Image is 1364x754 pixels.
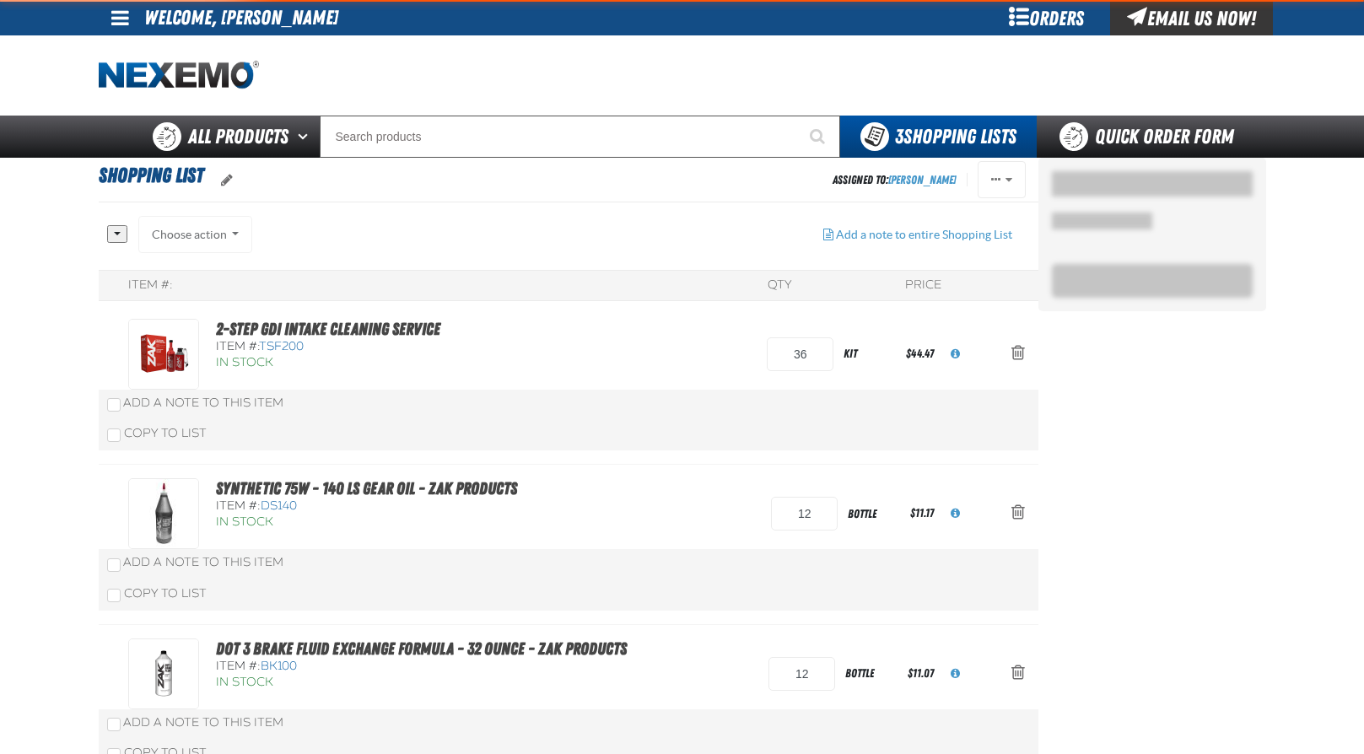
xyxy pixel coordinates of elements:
[99,164,203,187] span: Shopping List
[216,675,627,691] div: In Stock
[292,116,320,158] button: Open All Products pages
[99,61,259,90] img: Nexemo logo
[937,655,973,692] button: View All Prices for BK100
[833,335,903,373] div: kit
[320,116,840,158] input: Search
[833,169,957,191] div: Assigned To:
[908,666,934,680] span: $11.07
[261,498,297,513] span: DS140
[767,337,833,371] input: Product Quantity
[99,61,259,90] a: Home
[123,555,283,569] span: Add a Note to This Item
[216,339,534,355] div: Item #:
[905,277,941,294] div: Price
[768,657,835,691] input: Product Quantity
[216,498,534,514] div: Item #:
[216,659,627,675] div: Item #:
[123,715,283,730] span: Add a Note to This Item
[998,655,1038,692] button: Action Remove DOT 3 Brake Fluid Exchange Formula - 32 Ounce - ZAK Products from Shopping List
[107,428,121,442] input: Copy To List
[937,336,973,373] button: View All Prices for TSF200
[998,495,1038,532] button: Action Remove Synthetic 75W - 140 LS Gear Oil - ZAK Products from Shopping List
[208,162,246,199] button: oro.shoppinglist.label.edit.tooltip
[123,396,283,410] span: Add a Note to This Item
[216,319,440,339] a: 2-Step GDI Intake Cleaning Service
[835,654,904,692] div: bottle
[107,718,121,731] input: Add a Note to This Item
[768,277,791,294] div: QTY
[840,116,1037,158] button: You have 3 Shopping Lists. Open to view details
[1037,116,1265,158] a: Quick Order Form
[216,478,517,498] a: Synthetic 75W - 140 LS Gear Oil - ZAK Products
[937,495,973,532] button: View All Prices for DS140
[910,506,934,520] span: $11.17
[978,161,1026,198] button: Actions of Shopping List
[128,277,173,294] div: Item #:
[216,514,534,530] div: In Stock
[771,497,838,530] input: Product Quantity
[107,589,121,602] input: Copy To List
[259,339,304,353] span: TSF200
[107,586,207,601] label: Copy To List
[107,426,207,440] label: Copy To List
[810,216,1026,253] button: Add a note to entire Shopping List
[798,116,840,158] button: Start Searching
[216,638,627,659] a: DOT 3 Brake Fluid Exchange Formula - 32 Ounce - ZAK Products
[216,355,534,371] div: In Stock
[261,659,297,673] span: BK100
[998,336,1038,373] button: Action Remove 2-Step GDI Intake Cleaning Service from Shopping List
[895,125,903,148] strong: 3
[895,125,1016,148] span: Shopping Lists
[888,173,957,186] a: [PERSON_NAME]
[107,558,121,572] input: Add a Note to This Item
[838,495,907,533] div: bottle
[906,347,934,360] span: $44.47
[188,121,288,152] span: All Products
[107,398,121,412] input: Add a Note to This Item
